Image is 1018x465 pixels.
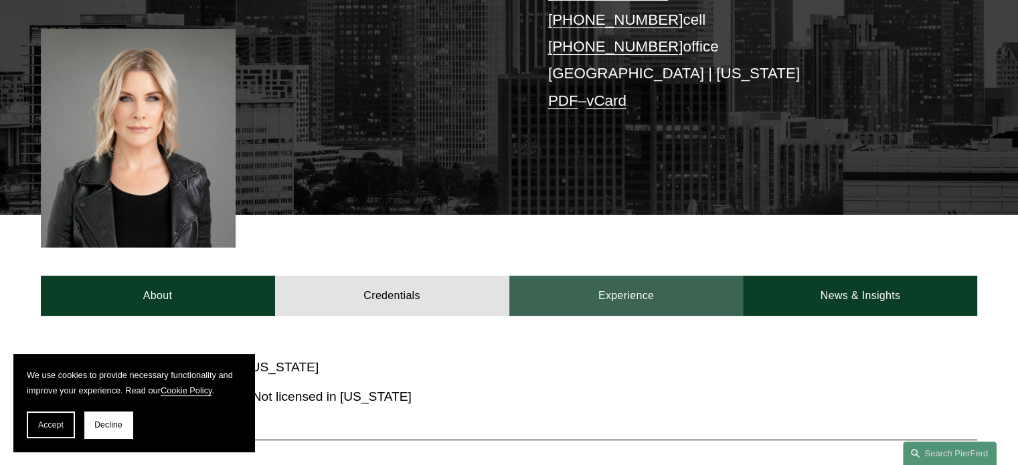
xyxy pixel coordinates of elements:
[903,442,997,465] a: Search this site
[27,411,75,438] button: Accept
[41,351,174,377] span: Admissions
[247,385,587,409] p: *Not licensed in [US_STATE]
[161,385,212,395] a: Cookie Policy
[509,276,744,316] a: Experience
[84,411,133,438] button: Decline
[743,276,977,316] a: News & Insights
[586,92,626,109] a: vCard
[41,276,275,316] a: About
[275,276,509,316] a: Credentials
[27,367,241,398] p: We use cookies to provide necessary functionality and improve your experience. Read our .
[94,420,122,430] span: Decline
[247,356,587,379] p: [US_STATE]
[548,38,683,55] a: [PHONE_NUMBER]
[548,92,578,109] a: PDF
[38,420,64,430] span: Accept
[548,11,683,28] a: [PHONE_NUMBER]
[13,354,254,452] section: Cookie banner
